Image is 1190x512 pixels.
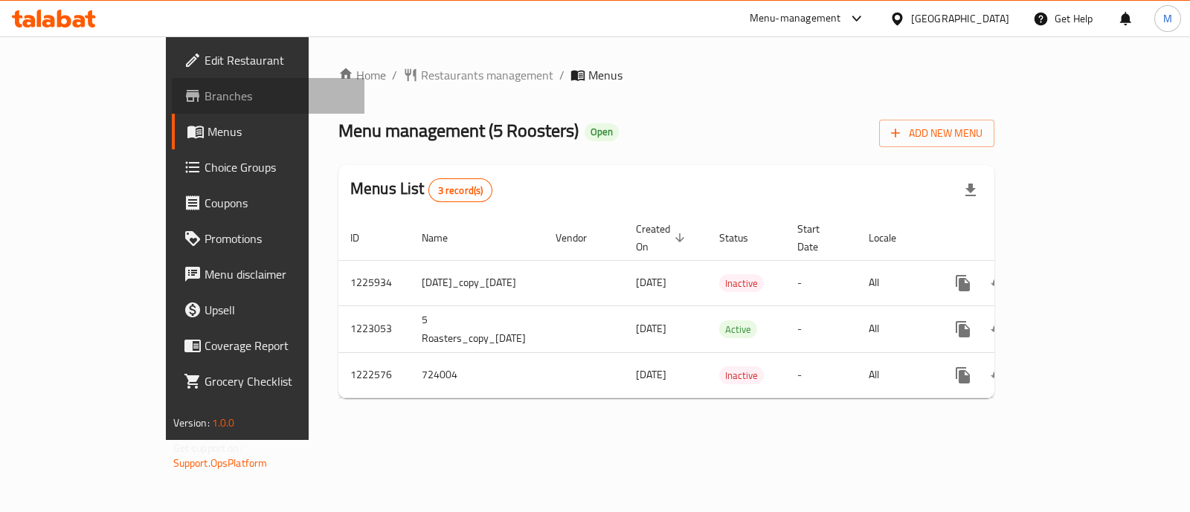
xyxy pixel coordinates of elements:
[350,178,492,202] h2: Menus List
[981,357,1017,393] button: Change Status
[1163,10,1172,27] span: M
[338,305,410,352] td: 1223053
[172,328,364,363] a: Coverage Report
[785,260,857,305] td: -
[879,120,994,147] button: Add New Menu
[719,229,768,247] span: Status
[869,229,916,247] span: Locale
[205,337,353,354] span: Coverage Report
[421,66,553,84] span: Restaurants management
[172,256,364,292] a: Menu disclaimer
[428,178,493,202] div: Total records count
[636,220,689,256] span: Created On
[338,66,994,84] nav: breadcrumb
[338,216,1100,398] table: enhanced table
[172,185,364,221] a: Coupons
[173,438,242,458] span: Get support on:
[588,66,623,84] span: Menus
[205,194,353,212] span: Coupons
[205,372,353,390] span: Grocery Checklist
[410,305,544,352] td: 5 Roasters_copy_[DATE]
[750,10,841,27] div: Menu-management
[429,184,492,198] span: 3 record(s)
[338,114,579,147] span: Menu management ( 5 Roosters )
[172,114,364,149] a: Menus
[173,453,268,473] a: Support.OpsPlatform
[911,10,1009,27] div: [GEOGRAPHIC_DATA]
[205,301,353,319] span: Upsell
[172,149,364,185] a: Choice Groups
[945,265,981,301] button: more
[891,124,982,143] span: Add New Menu
[719,367,764,384] span: Inactive
[857,260,933,305] td: All
[785,305,857,352] td: -
[410,352,544,398] td: 724004
[719,275,764,292] span: Inactive
[719,274,764,292] div: Inactive
[945,357,981,393] button: more
[422,229,467,247] span: Name
[636,365,666,384] span: [DATE]
[212,413,235,432] span: 1.0.0
[338,260,410,305] td: 1225934
[172,78,364,114] a: Branches
[403,66,553,84] a: Restaurants management
[173,413,210,432] span: Version:
[410,260,544,305] td: [DATE]_copy_[DATE]
[933,216,1100,261] th: Actions
[205,230,353,247] span: Promotions
[857,305,933,352] td: All
[559,66,565,84] li: /
[636,273,666,292] span: [DATE]
[338,352,410,398] td: 1222576
[857,352,933,398] td: All
[556,229,606,247] span: Vendor
[205,158,353,176] span: Choice Groups
[172,292,364,328] a: Upsell
[172,221,364,256] a: Promotions
[636,319,666,338] span: [DATE]
[797,220,839,256] span: Start Date
[172,42,364,78] a: Edit Restaurant
[981,265,1017,301] button: Change Status
[945,311,981,347] button: more
[953,172,988,208] div: Export file
[392,66,397,84] li: /
[785,352,857,398] td: -
[350,229,379,247] span: ID
[585,126,619,138] span: Open
[205,265,353,283] span: Menu disclaimer
[205,51,353,69] span: Edit Restaurant
[208,123,353,140] span: Menus
[585,123,619,141] div: Open
[719,321,757,338] span: Active
[172,363,364,399] a: Grocery Checklist
[205,87,353,105] span: Branches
